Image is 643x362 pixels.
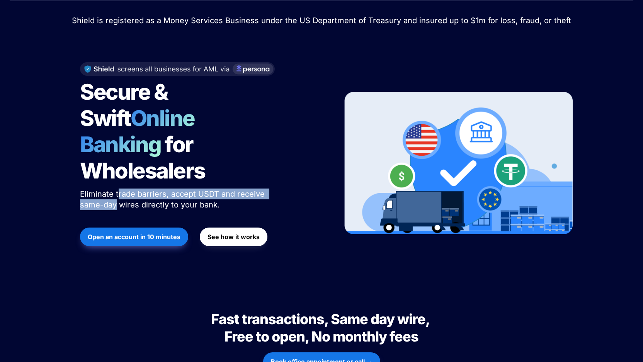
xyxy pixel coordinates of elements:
[72,16,571,25] span: Shield is registered as a Money Services Business under the US Department of Treasury and insured...
[88,233,180,241] strong: Open an account in 10 minutes
[211,311,432,345] span: Fast transactions, Same day wire, Free to open, No monthly fees
[200,224,267,250] a: See how it works
[208,233,260,241] strong: See how it works
[80,105,202,158] span: Online Banking
[80,189,267,209] span: Eliminate trade barriers, accept USDT and receive same-day wires directly to your bank.
[80,131,205,184] span: for Wholesalers
[80,228,188,246] button: Open an account in 10 minutes
[80,224,188,250] a: Open an account in 10 minutes
[200,228,267,246] button: See how it works
[80,79,171,131] span: Secure & Swift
